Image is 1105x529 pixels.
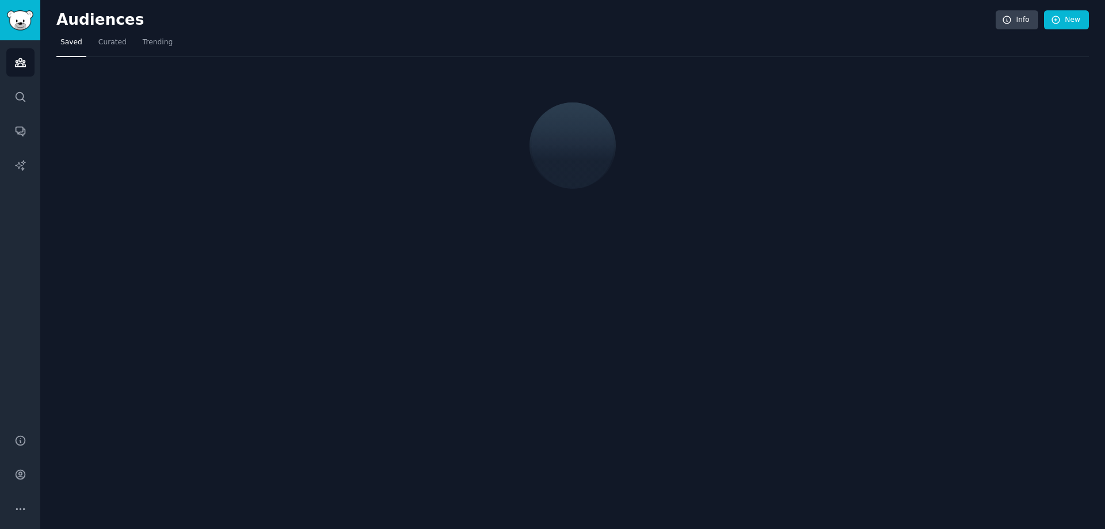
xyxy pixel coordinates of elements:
[60,37,82,48] span: Saved
[94,33,131,57] a: Curated
[98,37,127,48] span: Curated
[56,11,996,29] h2: Audiences
[143,37,173,48] span: Trending
[139,33,177,57] a: Trending
[1044,10,1089,30] a: New
[7,10,33,31] img: GummySearch logo
[56,33,86,57] a: Saved
[996,10,1038,30] a: Info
